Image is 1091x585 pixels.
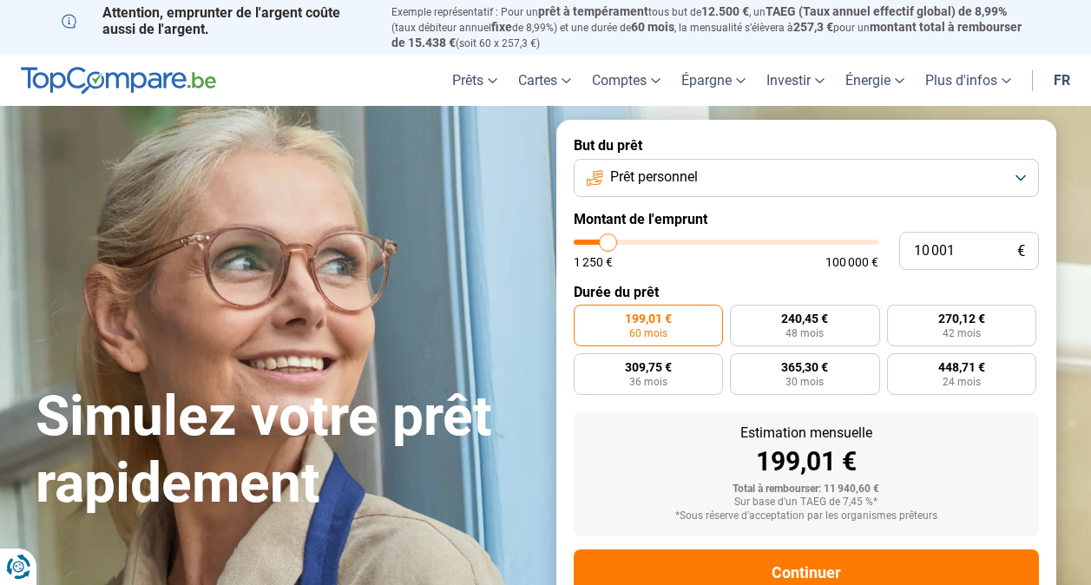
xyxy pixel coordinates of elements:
[631,20,674,34] span: 60 mois
[538,4,648,18] span: prêt à tempérament
[582,55,671,106] a: Comptes
[835,55,915,106] a: Énergie
[629,328,667,339] span: 60 mois
[785,377,824,387] span: 30 mois
[793,20,833,34] span: 257,3 €
[574,256,613,268] span: 1 250 €
[36,384,536,517] h1: Simulez votre prêt rapidement
[671,55,756,106] a: Épargne
[938,361,985,373] span: 448,71 €
[508,55,582,106] a: Cartes
[610,168,698,187] span: Prêt personnel
[1017,244,1025,259] span: €
[574,284,1039,300] label: Durée du prêt
[943,377,981,387] span: 24 mois
[625,312,672,325] span: 199,01 €
[766,4,1007,18] span: TAEG (Taux annuel effectif global) de 8,99%
[21,67,216,95] img: TopCompare
[588,483,1025,496] div: Total à rembourser: 11 940,60 €
[574,211,1039,227] label: Montant de l'emprunt
[943,328,981,339] span: 42 mois
[825,256,878,268] span: 100 000 €
[574,159,1039,197] button: Prêt personnel
[785,328,824,339] span: 48 mois
[588,449,1025,475] div: 199,01 €
[781,312,828,325] span: 240,45 €
[588,496,1025,509] div: Sur base d'un TAEG de 7,45 %*
[391,4,1030,50] p: Exemple représentatif : Pour un tous but de , un (taux débiteur annuel de 8,99%) et une durée de ...
[938,312,985,325] span: 270,12 €
[1043,55,1081,106] a: fr
[442,55,508,106] a: Prêts
[491,20,512,34] span: fixe
[391,20,1022,49] span: montant total à rembourser de 15.438 €
[62,4,371,37] p: Attention, emprunter de l'argent coûte aussi de l'argent.
[625,361,672,373] span: 309,75 €
[574,137,1039,154] label: But du prêt
[756,55,835,106] a: Investir
[629,377,667,387] span: 36 mois
[915,55,1022,106] a: Plus d'infos
[701,4,749,18] span: 12.500 €
[588,426,1025,440] div: Estimation mensuelle
[781,361,828,373] span: 365,30 €
[588,510,1025,523] div: *Sous réserve d'acceptation par les organismes prêteurs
